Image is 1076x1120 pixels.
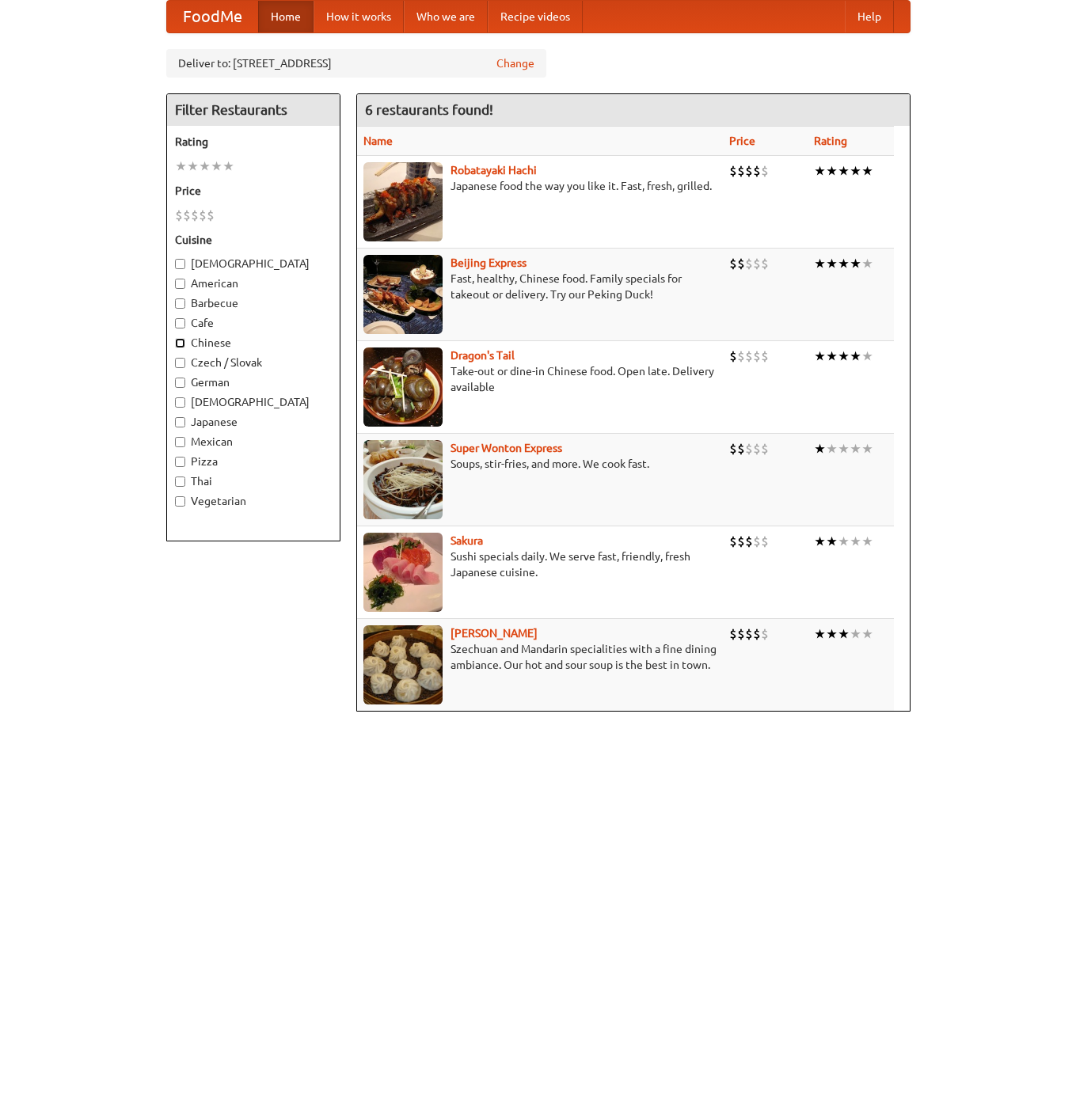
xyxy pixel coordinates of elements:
[175,473,332,489] label: Thai
[737,162,745,180] li: $
[838,347,850,365] li: ★
[496,55,534,71] a: Change
[729,533,737,550] li: $
[761,625,769,643] li: $
[175,457,185,467] input: Pizza
[745,255,753,272] li: $
[175,397,185,408] input: [DEMOGRAPHIC_DATA]
[850,533,861,550] li: ★
[175,232,332,248] h5: Cuisine
[838,255,850,272] li: ★
[175,335,332,351] label: Chinese
[729,135,755,147] a: Price
[850,347,861,365] li: ★
[737,255,745,272] li: $
[838,162,850,180] li: ★
[207,207,215,224] li: $
[753,347,761,365] li: $
[363,625,443,704] img: shandong.jpg
[488,1,583,32] a: Recipe videos
[363,363,717,395] p: Take-out or dine-in Chinese food. Open late. Delivery available
[175,295,332,311] label: Barbecue
[258,1,314,32] a: Home
[826,625,838,643] li: ★
[363,162,443,241] img: robatayaki.jpg
[363,641,717,673] p: Szechuan and Mandarin specialities with a fine dining ambiance. Our hot and sour soup is the best...
[729,625,737,643] li: $
[845,1,894,32] a: Help
[451,627,538,640] a: [PERSON_NAME]
[222,158,234,175] li: ★
[838,533,850,550] li: ★
[745,162,753,180] li: $
[761,347,769,365] li: $
[814,625,826,643] li: ★
[451,534,483,547] a: Sakura
[175,183,332,199] h5: Price
[861,255,873,272] li: ★
[861,162,873,180] li: ★
[745,347,753,365] li: $
[175,358,185,368] input: Czech / Slovak
[850,625,861,643] li: ★
[451,442,562,454] a: Super Wonton Express
[737,625,745,643] li: $
[175,476,185,487] input: Thai
[737,533,745,550] li: $
[175,315,332,331] label: Cafe
[814,440,826,457] li: ★
[753,255,761,272] li: $
[175,259,185,269] input: [DEMOGRAPHIC_DATA]
[175,493,332,509] label: Vegetarian
[211,158,222,175] li: ★
[175,275,332,291] label: American
[729,255,737,272] li: $
[861,347,873,365] li: ★
[745,533,753,550] li: $
[363,456,717,472] p: Soups, stir-fries, and more. We cook fast.
[175,378,185,388] input: German
[363,533,443,612] img: sakura.jpg
[451,256,527,269] a: Beijing Express
[745,625,753,643] li: $
[761,255,769,272] li: $
[826,533,838,550] li: ★
[175,454,332,469] label: Pizza
[175,417,185,427] input: Japanese
[404,1,488,32] a: Who we are
[314,1,404,32] a: How it works
[175,374,332,390] label: German
[175,158,187,175] li: ★
[175,355,332,370] label: Czech / Slovak
[761,533,769,550] li: $
[826,255,838,272] li: ★
[199,207,207,224] li: $
[175,434,332,450] label: Mexican
[826,440,838,457] li: ★
[175,496,185,507] input: Vegetarian
[826,162,838,180] li: ★
[753,533,761,550] li: $
[183,207,191,224] li: $
[363,255,443,334] img: beijing.jpg
[363,440,443,519] img: superwonton.jpg
[451,164,537,177] a: Robatayaki Hachi
[745,440,753,457] li: $
[838,625,850,643] li: ★
[737,347,745,365] li: $
[451,349,515,362] b: Dragon's Tail
[175,414,332,430] label: Japanese
[175,256,332,271] label: [DEMOGRAPHIC_DATA]
[729,162,737,180] li: $
[761,162,769,180] li: $
[850,440,861,457] li: ★
[166,49,546,78] div: Deliver to: [STREET_ADDRESS]
[761,440,769,457] li: $
[187,158,199,175] li: ★
[175,437,185,447] input: Mexican
[861,533,873,550] li: ★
